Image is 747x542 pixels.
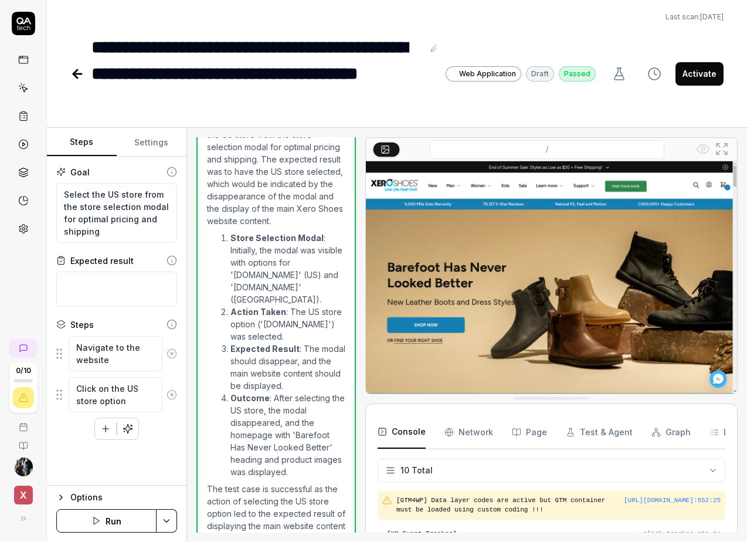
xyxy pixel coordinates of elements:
[651,416,691,449] button: Graph
[5,432,42,450] a: Documentation
[14,486,33,504] span: X
[47,128,117,157] button: Steps
[230,392,345,478] li: : After selecting the US store, the modal disappeared, and the homepage with 'Barefoot Has Never ...
[624,496,721,506] div: [URL][DOMAIN_NAME] : 552 : 25
[640,62,668,86] button: View version history
[230,306,345,343] li: : The US store option ('[DOMAIN_NAME]') was selected.
[559,66,596,82] div: Passed
[5,413,42,432] a: Book a call with us
[162,383,181,406] button: Remove step
[56,336,177,372] div: Suggestions
[675,62,724,86] button: Activate
[5,476,42,507] button: X
[230,343,345,392] li: : The modal should disappear, and the main website content should be displayed.
[378,416,426,449] button: Console
[56,377,177,413] div: Suggestions
[56,509,157,533] button: Run
[70,490,177,504] div: Options
[230,232,345,306] li: : Initially, the modal was visible with options for '[DOMAIN_NAME]' (US) and '[DOMAIN_NAME]' ([GE...
[70,255,134,267] div: Expected result
[624,496,721,506] button: [URL][DOMAIN_NAME]:552:25
[387,529,721,539] pre: [XS Event Tracker]
[230,344,300,354] strong: Expected Result
[665,12,724,22] button: Last scan:[DATE]
[700,12,724,21] time: [DATE]
[230,233,324,243] strong: Store Selection Modal
[512,416,547,449] button: Page
[230,393,270,403] strong: Outcome
[16,367,31,374] span: 0 / 10
[526,66,554,82] div: Draft
[665,12,724,22] span: Last scan:
[694,140,712,158] button: Show all interative elements
[56,490,177,504] button: Options
[366,161,737,394] img: Screenshot
[70,166,90,178] div: Goal
[712,140,731,158] button: Open in full screen
[459,69,516,79] span: Web Application
[162,342,181,365] button: Remove step
[117,128,186,157] button: Settings
[643,529,721,539] button: click-tracker.min.js
[396,496,721,515] pre: [GTM4WP] Data layer codes are active but GTM container must be loaded using custom coding !!!
[446,66,521,82] a: Web Application
[9,339,38,358] a: New conversation
[70,319,94,331] div: Steps
[444,416,493,449] button: Network
[230,307,286,317] strong: Action Taken
[14,458,33,476] img: 05712e90-f4ae-4f2d-bd35-432edce69fe3.jpeg
[207,116,345,227] p: The test case goal was to select the US store from the store selection modal for optimal pricing ...
[709,416,739,449] button: Log
[566,416,633,449] button: Test & Agent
